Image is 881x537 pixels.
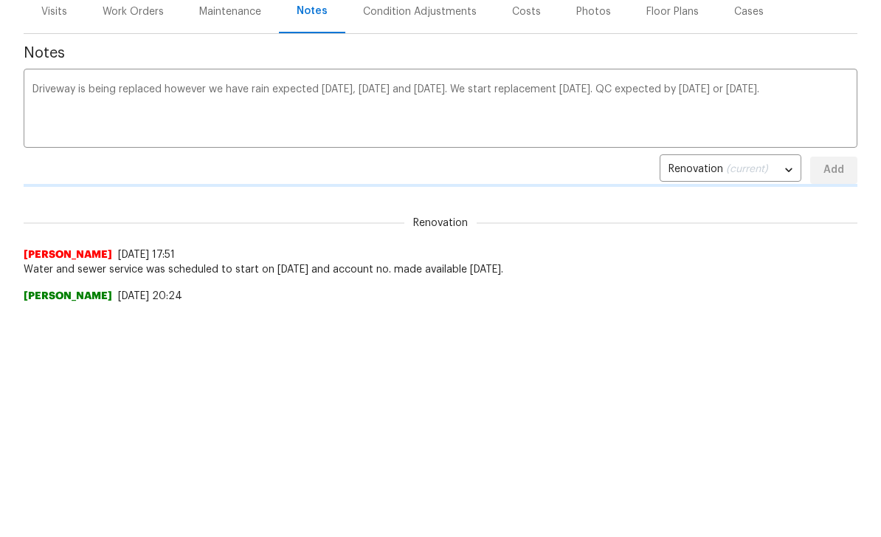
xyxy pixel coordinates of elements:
[199,4,261,19] div: Maintenance
[118,291,182,301] span: [DATE] 20:24
[24,262,857,277] span: Water and sewer service was scheduled to start on [DATE] and account no. made available [DATE].
[118,250,175,260] span: [DATE] 17:51
[734,4,764,19] div: Cases
[512,4,541,19] div: Costs
[363,4,477,19] div: Condition Adjustments
[24,289,112,304] span: [PERSON_NAME]
[646,4,699,19] div: Floor Plans
[24,247,112,262] span: [PERSON_NAME]
[404,216,477,230] span: Renovation
[32,84,849,136] textarea: Driveway is being replaced however we have rain expected [DATE], [DATE] and [DATE]. We start repl...
[660,152,801,188] div: Renovation (current)
[297,4,328,18] div: Notes
[41,4,67,19] div: Visits
[726,164,768,174] span: (current)
[576,4,611,19] div: Photos
[103,4,164,19] div: Work Orders
[24,46,857,61] span: Notes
